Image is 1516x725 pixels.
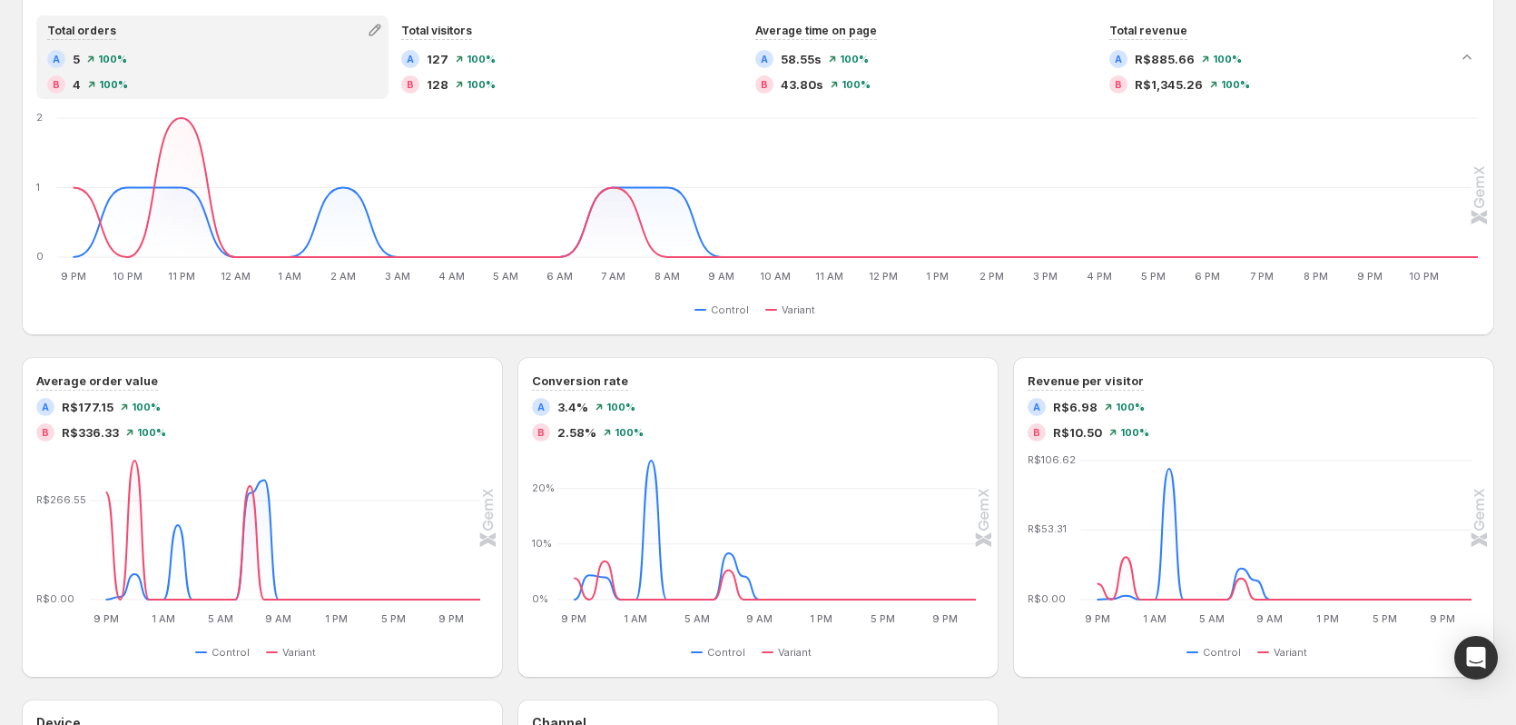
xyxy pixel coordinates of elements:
[979,270,1004,283] text: 2 PM
[546,270,573,283] text: 6 AM
[1109,24,1187,37] span: Total revenue
[1115,54,1122,65] h2: A
[1257,641,1314,663] button: Variant
[1409,270,1439,283] text: 10 PM
[266,612,292,625] text: 9 AM
[221,270,251,283] text: 12 AM
[1203,645,1241,660] span: Control
[1431,612,1456,625] text: 9 PM
[493,270,518,283] text: 5 AM
[537,427,545,438] h2: B
[73,50,80,68] span: 5
[871,612,896,625] text: 5 PM
[842,79,871,90] span: 100 %
[1116,402,1145,412] span: 100 %
[1274,645,1307,660] span: Variant
[132,402,161,412] span: 100 %
[601,270,625,283] text: 7 AM
[330,270,356,283] text: 2 AM
[282,645,316,660] span: Variant
[615,427,644,438] span: 100 %
[427,50,448,68] span: 127
[1053,398,1098,416] span: R$6.98
[73,75,81,94] span: 4
[401,24,472,37] span: Total visitors
[209,612,234,625] text: 5 AM
[98,54,127,65] span: 100 %
[1454,45,1480,70] button: Collapse chart
[36,111,43,124] text: 2
[1135,50,1195,68] span: R$885.66
[1250,270,1274,283] text: 7 PM
[1213,54,1242,65] span: 100 %
[1221,79,1250,90] span: 100 %
[467,79,496,90] span: 100 %
[1373,612,1398,625] text: 5 PM
[532,372,628,390] h3: Conversion rate
[711,303,749,317] span: Control
[467,54,496,65] span: 100 %
[765,299,822,321] button: Variant
[1028,523,1067,536] text: R$53.31
[708,270,734,283] text: 9 AM
[42,402,49,412] h2: A
[760,270,791,283] text: 10 AM
[325,612,348,625] text: 1 PM
[62,398,113,416] span: R$177.15
[47,24,116,37] span: Total orders
[278,270,301,283] text: 1 AM
[427,75,448,94] span: 128
[778,645,812,660] span: Variant
[810,612,832,625] text: 1 PM
[781,75,823,94] span: 43.80s
[655,270,680,283] text: 8 AM
[382,612,407,625] text: 5 PM
[439,612,465,625] text: 9 PM
[62,423,119,442] span: R$336.33
[1120,427,1149,438] span: 100 %
[926,270,949,283] text: 1 PM
[36,592,74,605] text: R$0.00
[532,592,548,605] text: 0%
[113,270,143,283] text: 10 PM
[1257,612,1284,625] text: 9 AM
[557,398,588,416] span: 3.4%
[840,54,869,65] span: 100 %
[53,54,60,65] h2: A
[36,493,86,506] text: R$266.55
[438,270,465,283] text: 4 AM
[407,54,414,65] h2: A
[1143,612,1167,625] text: 1 AM
[762,641,819,663] button: Variant
[61,270,86,283] text: 9 PM
[1316,612,1339,625] text: 1 PM
[1053,423,1102,442] span: R$10.50
[932,612,958,625] text: 9 PM
[53,79,60,90] h2: B
[1454,636,1498,680] div: Open Intercom Messenger
[815,270,843,283] text: 11 AM
[195,641,257,663] button: Control
[694,299,756,321] button: Control
[557,423,596,442] span: 2.58%
[755,24,877,37] span: Average time on page
[385,270,410,283] text: 3 AM
[36,181,40,194] text: 1
[1141,270,1166,283] text: 5 PM
[532,537,552,550] text: 10%
[707,645,745,660] span: Control
[36,250,44,263] text: 0
[1028,372,1144,390] h3: Revenue per visitor
[1028,592,1066,605] text: R$0.00
[869,270,898,283] text: 12 PM
[561,612,586,625] text: 9 PM
[152,612,175,625] text: 1 AM
[1087,270,1112,283] text: 4 PM
[606,402,635,412] span: 100 %
[1033,270,1058,283] text: 3 PM
[746,612,773,625] text: 9 AM
[42,427,49,438] h2: B
[1195,270,1220,283] text: 6 PM
[691,641,753,663] button: Control
[624,612,647,625] text: 1 AM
